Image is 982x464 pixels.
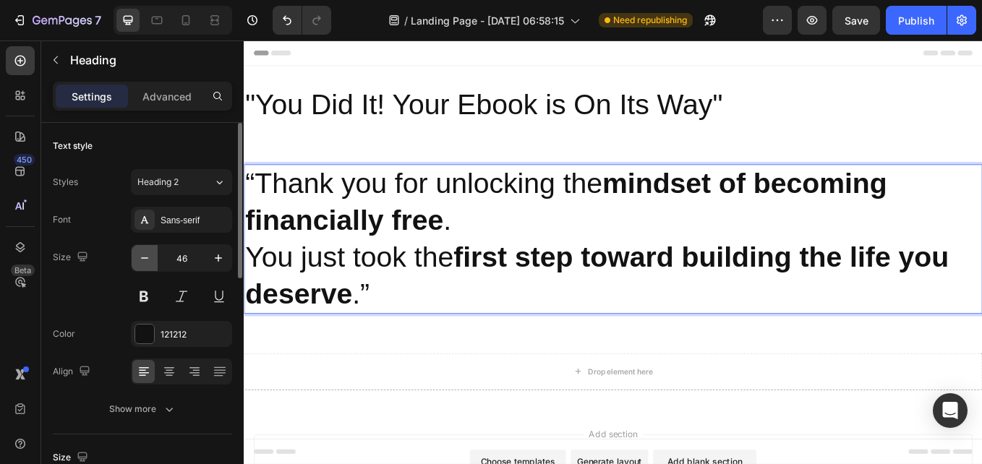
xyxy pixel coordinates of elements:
p: 7 [95,12,101,29]
p: "You Did It! Your Ebook is On Its Way" [1,54,866,98]
div: Size [53,248,91,267]
p: Settings [72,89,112,104]
button: Show more [53,396,232,422]
iframe: Design area [244,40,982,464]
span: Heading 2 [137,176,179,189]
p: “Thank you for unlocking the . You just took the .” [1,147,866,319]
div: Styles [53,176,78,189]
button: Heading 2 [131,169,232,195]
button: Publish [886,6,947,35]
span: / [404,13,408,28]
button: 7 [6,6,108,35]
span: Landing Page - [DATE] 06:58:15 [411,13,564,28]
p: Advanced [142,89,192,104]
span: Save [845,14,868,27]
div: Publish [898,13,934,28]
div: Drop element here [404,383,481,395]
div: Undo/Redo [273,6,331,35]
strong: first step toward building the life you deserve [1,235,828,316]
p: Heading [70,51,226,69]
div: Text style [53,139,93,152]
div: Sans-serif [161,214,229,227]
div: Font [53,213,71,226]
span: Need republishing [613,14,687,27]
div: Align [53,362,93,382]
div: Color [53,327,75,340]
div: Beta [11,265,35,276]
div: 450 [14,154,35,166]
button: Save [832,6,880,35]
div: 121212 [161,328,229,341]
div: Show more [109,402,176,416]
div: Open Intercom Messenger [933,393,968,428]
strong: mindset of becoming financially free [1,149,756,230]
